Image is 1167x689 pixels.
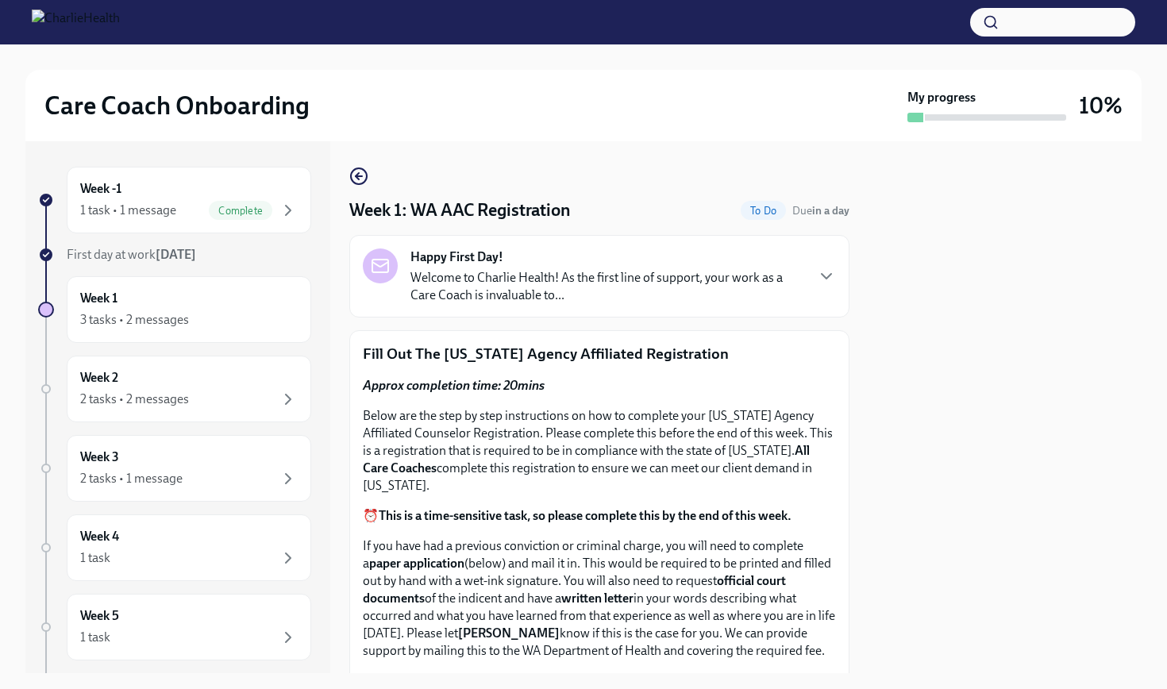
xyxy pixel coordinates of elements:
p: Welcome to Charlie Health! As the first line of support, your work as a Care Coach is invaluable ... [410,269,804,304]
a: First day at work[DATE] [38,246,311,264]
strong: [PERSON_NAME] [458,625,560,641]
a: Week 51 task [38,594,311,660]
p: ⏰ [363,507,836,525]
h4: Week 1: WA AAC Registration [349,198,571,222]
a: Week 13 tasks • 2 messages [38,276,311,343]
h6: Week 2 [80,369,118,387]
p: Fill Out The [US_STATE] Agency Affiliated Registration [363,344,836,364]
a: Week 22 tasks • 2 messages [38,356,311,422]
span: To Do [741,205,786,217]
h6: Week 1 [80,290,117,307]
a: Week 32 tasks • 1 message [38,435,311,502]
span: First day at work [67,247,196,262]
img: CharlieHealth [32,10,120,35]
div: 2 tasks • 1 message [80,470,183,487]
p: Below are the step by step instructions on how to complete your [US_STATE] Agency Affiliated Coun... [363,407,836,495]
div: 1 task [80,629,110,646]
strong: My progress [907,89,976,106]
h6: Week -1 [80,180,121,198]
a: Week -11 task • 1 messageComplete [38,167,311,233]
span: August 17th, 2025 10:00 [792,203,849,218]
strong: Approx completion time: 20mins [363,378,545,393]
span: Complete [209,205,272,217]
h6: Week 4 [80,528,119,545]
strong: official court documents [363,573,786,606]
strong: All Care Coaches [363,443,810,475]
strong: written letter [561,591,634,606]
h6: Week 5 [80,607,119,625]
div: 2 tasks • 2 messages [80,391,189,408]
a: Week 41 task [38,514,311,581]
div: 3 tasks • 2 messages [80,311,189,329]
strong: in a day [812,204,849,217]
div: 1 task • 1 message [80,202,176,219]
div: 1 task [80,549,110,567]
h3: 10% [1079,91,1123,120]
strong: [DATE] [156,247,196,262]
strong: Happy First Day! [410,248,503,266]
strong: This is a time-sensitive task, so please complete this by the end of this week. [379,508,791,523]
p: If you have had a previous conviction or criminal charge, you will need to complete a (below) and... [363,537,836,660]
h6: Week 3 [80,448,119,466]
h2: Care Coach Onboarding [44,90,310,121]
span: Due [792,204,849,217]
strong: paper application [369,556,464,571]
